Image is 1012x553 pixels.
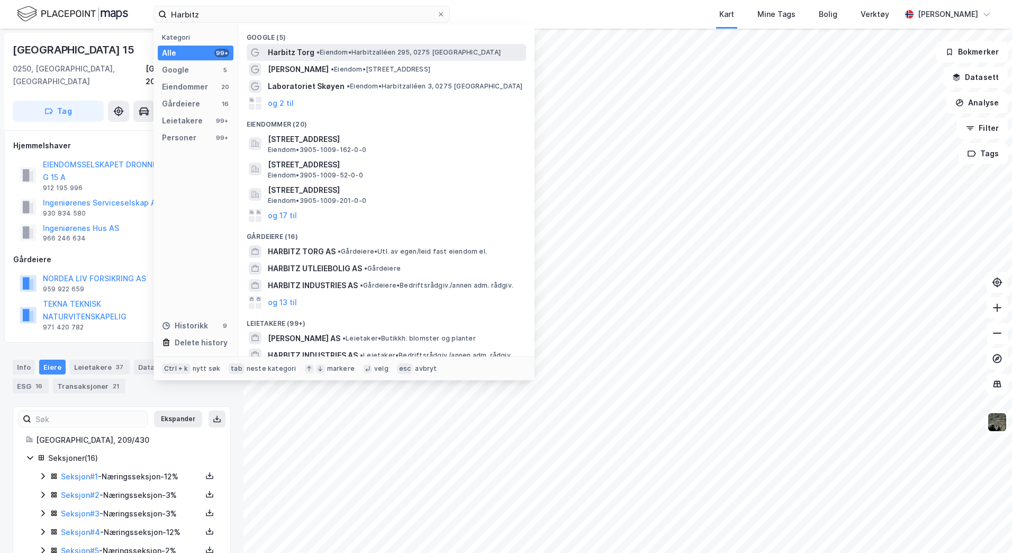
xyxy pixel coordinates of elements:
[175,336,228,349] div: Delete history
[415,364,437,373] div: avbryt
[338,247,487,256] span: Gårdeiere • Utl. av egen/leid fast eiendom el.
[48,452,218,465] div: Seksjoner ( 16 )
[268,332,340,345] span: [PERSON_NAME] AS
[338,247,341,255] span: •
[331,65,430,74] span: Eiendom • [STREET_ADDRESS]
[268,146,366,154] span: Eiendom • 3905-1009-162-0-0
[214,49,229,57] div: 99+
[214,133,229,142] div: 99+
[154,411,202,427] button: Ekspander
[360,351,512,360] span: Leietaker • Bedriftsrådgiv./annen adm. rådgiv.
[61,472,98,481] a: Seksjon#1
[162,33,233,41] div: Kategori
[268,184,522,197] span: [STREET_ADDRESS]
[959,502,1012,553] iframe: Chat Widget
[757,8,796,21] div: Mine Tags
[221,322,229,330] div: 9
[342,334,476,343] span: Leietaker • Butikkh. blomster og planter
[221,66,229,74] div: 5
[134,360,186,374] div: Datasett
[946,92,1008,113] button: Analyse
[13,63,146,88] div: 0250, [GEOGRAPHIC_DATA], [GEOGRAPHIC_DATA]
[268,46,314,59] span: Harbitz Torg
[146,63,231,88] div: [GEOGRAPHIC_DATA], 209/430
[957,118,1008,139] button: Filter
[214,117,229,125] div: 99+
[111,381,121,391] div: 21
[162,131,196,144] div: Personer
[13,101,104,122] button: Tag
[342,334,346,342] span: •
[61,470,202,483] div: - Næringsseksjon - 12%
[61,509,100,518] a: Seksjon#3
[221,100,229,108] div: 16
[397,363,413,374] div: esc
[943,67,1008,88] button: Datasett
[268,197,366,205] span: Eiendom • 3905-1009-201-0-0
[347,82,523,91] span: Eiendom • Harbitzalléen 3, 0275 [GEOGRAPHIC_DATA]
[268,80,345,93] span: Laboratoriet Skøyen
[861,8,889,21] div: Verktøy
[238,311,535,330] div: Leietakere (99+)
[114,362,125,372] div: 37
[61,490,100,500] a: Seksjon#2
[268,279,358,292] span: HARBITZ INDUSTRIES AS
[13,139,230,152] div: Hjemmelshaver
[819,8,837,21] div: Bolig
[43,209,86,218] div: 930 834 580
[61,489,202,502] div: - Næringsseksjon - 3%
[43,184,83,192] div: 912 195 996
[317,48,501,57] span: Eiendom • Harbitzalléen 295, 0275 [GEOGRAPHIC_DATA]
[268,158,522,171] span: [STREET_ADDRESS]
[162,47,176,59] div: Alle
[268,133,522,146] span: [STREET_ADDRESS]
[959,502,1012,553] div: Kontrollprogram for chat
[987,412,1007,432] img: 9k=
[70,360,130,374] div: Leietakere
[268,171,363,180] span: Eiendom • 3905-1009-52-0-0
[162,363,191,374] div: Ctrl + k
[719,8,734,21] div: Kart
[268,349,358,362] span: HARBITZ INDUSTRIES AS
[17,5,128,23] img: logo.f888ab2527a4732fd821a326f86c7f29.svg
[33,381,44,391] div: 16
[61,507,202,520] div: - Næringsseksjon - 3%
[374,364,388,373] div: velg
[167,6,437,22] input: Søk på adresse, matrikkel, gårdeiere, leietakere eller personer
[238,224,535,243] div: Gårdeiere (16)
[13,253,230,266] div: Gårdeiere
[364,264,367,272] span: •
[238,112,535,131] div: Eiendommer (20)
[918,8,978,21] div: [PERSON_NAME]
[317,48,320,56] span: •
[43,285,84,293] div: 959 922 659
[221,83,229,91] div: 20
[936,41,1008,63] button: Bokmerker
[13,360,35,374] div: Info
[360,281,363,289] span: •
[162,81,208,93] div: Eiendommer
[247,364,296,373] div: neste kategori
[238,25,535,44] div: Google (5)
[31,411,147,427] input: Søk
[162,97,200,110] div: Gårdeiere
[268,209,297,222] button: og 17 til
[162,114,203,127] div: Leietakere
[268,296,297,309] button: og 13 til
[360,351,363,359] span: •
[39,360,66,374] div: Eiere
[36,434,218,447] div: [GEOGRAPHIC_DATA], 209/430
[268,262,362,275] span: HARBITZ UTLEIEBOLIG AS
[162,64,189,76] div: Google
[43,234,86,243] div: 966 246 634
[43,323,84,332] div: 971 420 782
[364,264,401,273] span: Gårdeiere
[61,528,100,537] a: Seksjon#4
[959,143,1008,164] button: Tags
[268,97,294,110] button: og 2 til
[53,379,125,394] div: Transaksjoner
[268,245,336,258] span: HARBITZ TORG AS
[162,319,208,332] div: Historikk
[268,63,329,76] span: [PERSON_NAME]
[331,65,334,73] span: •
